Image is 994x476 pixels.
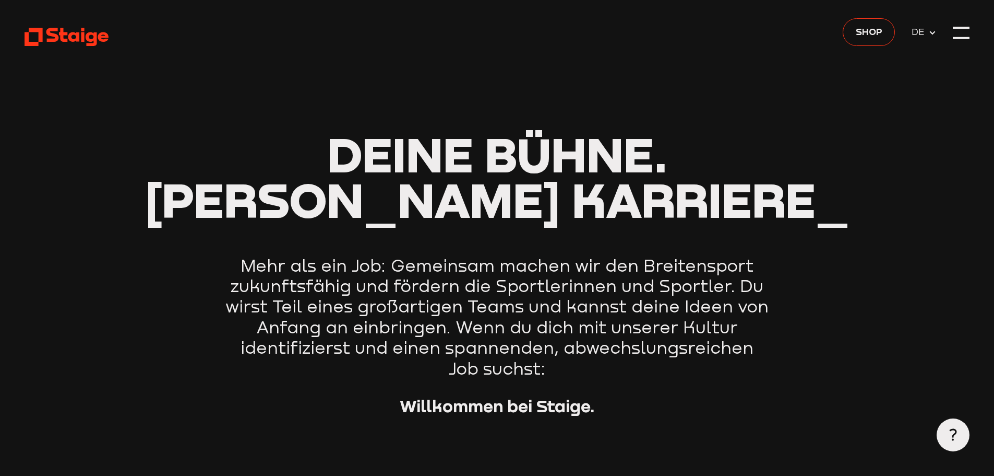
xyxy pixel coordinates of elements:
p: Mehr als ein Job: Gemeinsam machen wir den Breitensport zukunftsfähig und fördern die Sportlerinn... [223,256,771,379]
span: DE [912,25,928,39]
span: Shop [856,24,882,39]
span: Deine Bühne. [PERSON_NAME] Karriere_ [145,125,849,228]
a: Shop [843,18,895,46]
strong: Willkommen bei Staige. [400,396,595,416]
